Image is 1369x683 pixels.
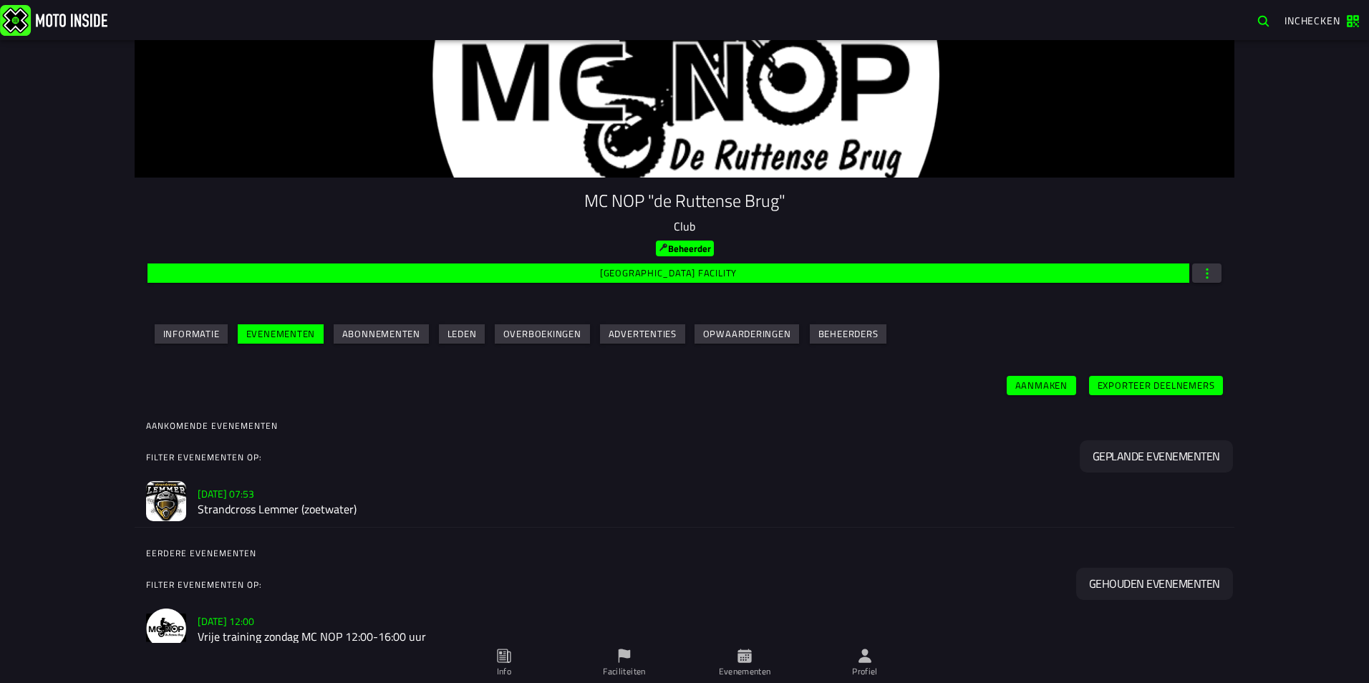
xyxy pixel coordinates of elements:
ion-button: Beheerders [810,324,886,344]
ion-label: Eerdere evenementen [146,547,1234,560]
ion-text: [DATE] 12:00 [198,613,254,628]
ion-text: Geplande evenementen [1093,450,1220,462]
ion-label: Profiel [852,665,878,678]
ion-label: Info [497,665,511,678]
ion-button: Exporteer deelnemers [1089,376,1223,395]
h1: MC NOP "de Ruttense Brug" [146,189,1223,212]
ion-button: Advertenties [600,324,685,344]
ion-text: Gehouden evenementen [1089,578,1220,589]
span: Inchecken [1285,13,1340,28]
ion-button: Opwaarderingen [695,324,799,344]
a: Inchecken [1277,8,1366,32]
ion-button: Informatie [155,324,228,344]
ion-label: Faciliteiten [603,665,645,678]
ion-button: Leden [439,324,485,344]
ion-label: Aankomende evenementen [146,420,1234,432]
ion-button: Abonnementen [334,324,429,344]
p: Club [146,218,1223,235]
ion-text: [DATE] 07:53 [198,485,254,500]
h2: Vrije training zondag MC NOP 12:00-16:00 uur [198,629,1223,643]
img: event-image [146,481,186,521]
ion-label: Filter evenementen op: [146,578,1075,591]
ion-label: Evenementen [719,665,771,678]
ion-label: Filter evenementen op: [146,451,1078,464]
ion-button: Overboekingen [495,324,590,344]
ion-button: Evenementen [238,324,324,344]
ion-button: Aanmaken [1007,376,1076,395]
ion-badge: Beheerder [656,241,714,256]
img: event-image [146,608,186,648]
h2: Strandcross Lemmer (zoetwater) [198,502,1223,515]
ion-button: [GEOGRAPHIC_DATA] facility [147,263,1189,283]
